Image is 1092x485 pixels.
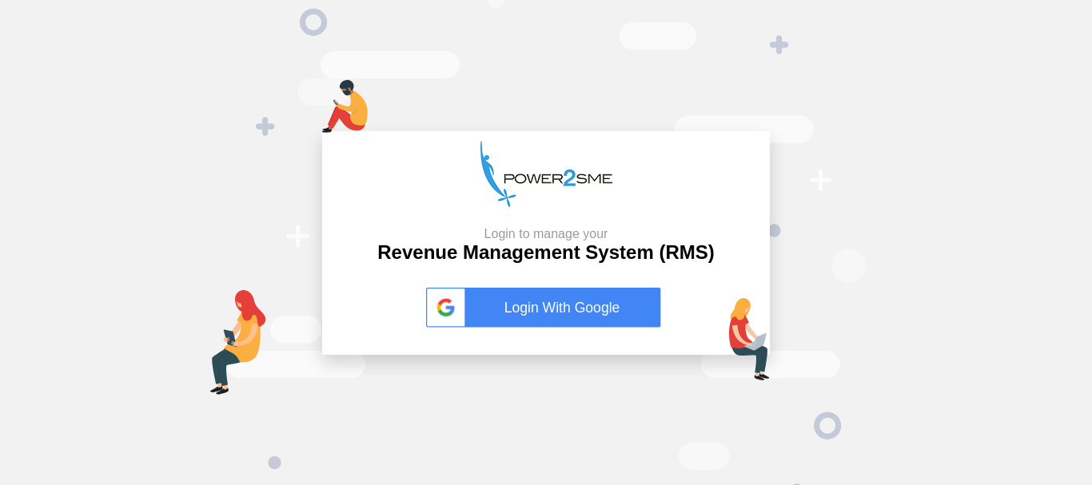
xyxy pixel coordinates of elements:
[210,290,266,395] img: tab-login.png
[729,298,770,380] img: lap-login.png
[480,141,612,207] img: p2s_logo.png
[421,271,671,344] button: Login With Google
[322,80,368,133] img: mob-login.png
[426,288,666,328] a: Login With Google
[377,226,714,264] h2: Revenue Management System (RMS)
[377,226,714,241] small: Login to manage your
